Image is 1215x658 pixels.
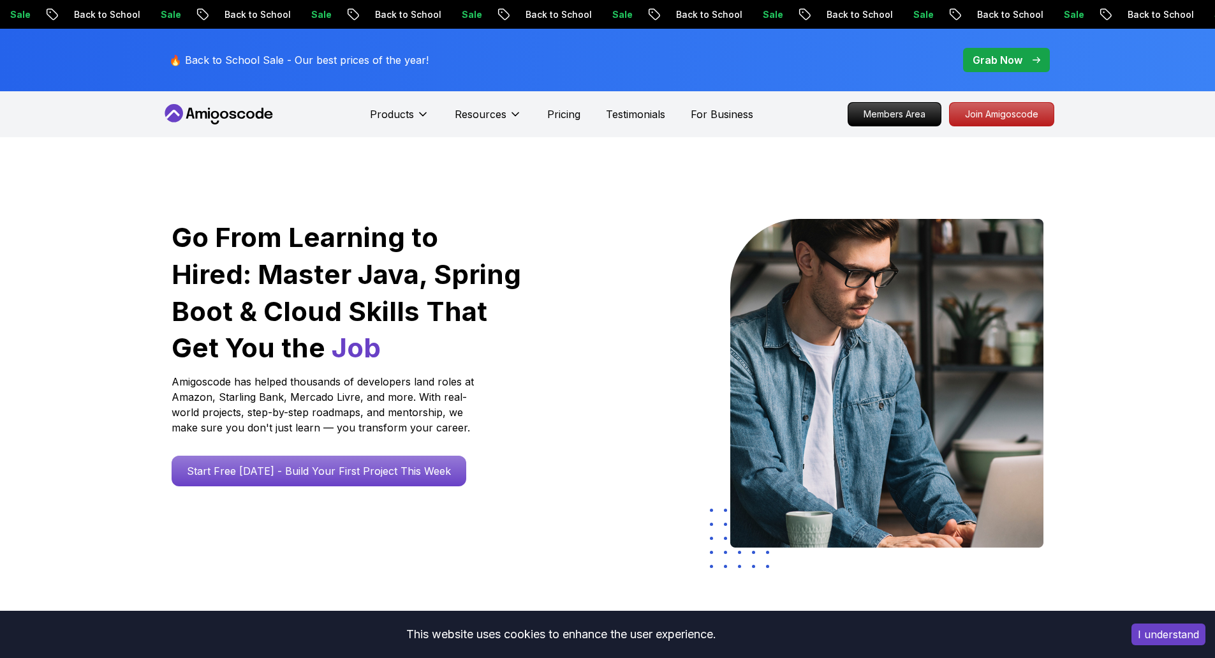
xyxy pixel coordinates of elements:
p: Sale [470,8,511,21]
p: Sale [771,8,812,21]
p: Back to School [82,8,169,21]
p: 🔥 Back to School Sale - Our best prices of the year! [169,52,429,68]
p: Sale [320,8,360,21]
button: Products [370,107,429,132]
p: Back to School [233,8,320,21]
a: For Business [691,107,753,122]
button: Resources [455,107,522,132]
p: Sale [169,8,210,21]
p: Resources [455,107,506,122]
p: Back to School [684,8,771,21]
p: Amigoscode has helped thousands of developers land roles at Amazon, Starling Bank, Mercado Livre,... [172,374,478,435]
p: Sale [621,8,661,21]
h1: Go From Learning to Hired: Master Java, Spring Boot & Cloud Skills That Get You the [172,219,523,366]
p: Sale [922,8,962,21]
a: Pricing [547,107,580,122]
p: Products [370,107,414,122]
div: This website uses cookies to enhance the user experience. [10,620,1112,648]
a: Join Amigoscode [949,102,1054,126]
a: Members Area [848,102,941,126]
p: Sale [18,8,59,21]
p: Members Area [848,103,941,126]
p: Back to School [534,8,621,21]
p: Join Amigoscode [950,103,1054,126]
p: Sale [1072,8,1113,21]
img: hero [730,219,1043,548]
a: Start Free [DATE] - Build Your First Project This Week [172,456,466,486]
p: Back to School [985,8,1072,21]
button: Accept cookies [1131,624,1205,645]
span: Job [332,331,381,364]
p: Back to School [835,8,922,21]
a: Testimonials [606,107,665,122]
p: Grab Now [973,52,1022,68]
p: Back to School [383,8,470,21]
